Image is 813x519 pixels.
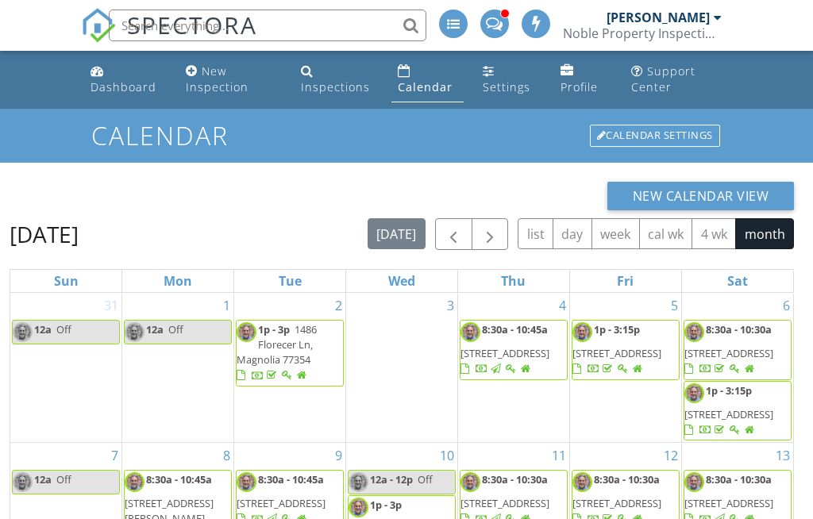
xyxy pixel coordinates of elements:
[684,322,774,375] a: 8:30a - 10:30a [STREET_ADDRESS]
[91,79,156,94] div: Dashboard
[684,320,792,380] a: 8:30a - 10:30a [STREET_ADDRESS]
[553,218,592,249] button: day
[572,320,680,380] a: 1p - 3:15p [STREET_ADDRESS]
[706,322,772,336] span: 8:30a - 10:30a
[684,346,773,360] span: [STREET_ADDRESS]
[554,57,612,102] a: Profile
[295,57,379,102] a: Inspections
[258,322,290,336] span: 1p - 3p
[569,293,681,443] td: Go to September 5, 2025
[518,218,553,249] button: list
[398,79,453,94] div: Calendar
[706,383,752,398] span: 1p - 3:15p
[301,79,370,94] div: Inspections
[34,322,52,336] span: 12a
[349,498,368,517] img: headshot__chris_pinina.png
[109,10,426,41] input: Search everything...
[590,125,720,147] div: Calendar Settings
[13,322,33,342] img: headshot__chris_pinina.png
[13,472,33,492] img: headshot__chris_pinina.png
[668,293,681,318] a: Go to September 5, 2025
[56,322,71,336] span: Off
[10,218,79,250] h2: [DATE]
[460,322,480,342] img: headshot__chris_pinina.png
[437,443,457,468] a: Go to September 10, 2025
[108,443,121,468] a: Go to September 7, 2025
[460,472,480,492] img: headshot__chris_pinina.png
[706,472,772,486] span: 8:30a - 10:30a
[34,472,52,486] span: 12a
[220,293,233,318] a: Go to September 1, 2025
[572,322,592,342] img: headshot__chris_pinina.png
[591,218,640,249] button: week
[639,218,693,249] button: cal wk
[125,322,144,342] img: headshot__chris_pinina.png
[563,25,722,41] div: Noble Property Inspections
[607,182,795,210] button: New Calendar View
[661,443,681,468] a: Go to September 12, 2025
[684,383,773,436] a: 1p - 3:15p [STREET_ADDRESS]
[51,270,82,292] a: Sunday
[684,472,704,492] img: headshot__chris_pinina.png
[572,472,592,492] img: headshot__chris_pinina.png
[607,10,710,25] div: [PERSON_NAME]
[482,472,548,486] span: 8:30a - 10:30a
[735,218,794,249] button: month
[684,407,773,421] span: [STREET_ADDRESS]
[10,293,122,443] td: Go to August 31, 2025
[122,293,234,443] td: Go to September 1, 2025
[237,322,256,342] img: headshot__chris_pinina.png
[684,322,704,342] img: headshot__chris_pinina.png
[549,443,569,468] a: Go to September 11, 2025
[483,79,530,94] div: Settings
[594,472,660,486] span: 8:30a - 10:30a
[370,498,402,512] span: 1p - 3p
[237,496,326,510] span: [STREET_ADDRESS]
[476,57,541,102] a: Settings
[684,383,704,403] img: headshot__chris_pinina.png
[237,472,256,492] img: headshot__chris_pinina.png
[460,496,549,510] span: [STREET_ADDRESS]
[346,293,458,443] td: Go to September 3, 2025
[391,57,464,102] a: Calendar
[125,472,144,492] img: headshot__chris_pinina.png
[684,496,773,510] span: [STREET_ADDRESS]
[56,472,71,486] span: Off
[572,322,661,375] a: 1p - 3:15p [STREET_ADDRESS]
[572,496,661,510] span: [STREET_ADDRESS]
[460,346,549,360] span: [STREET_ADDRESS]
[236,320,344,386] a: 1p - 3p 1486 Florecer Ln, Magnolia 77354
[614,270,637,292] a: Friday
[84,57,167,102] a: Dashboard
[773,443,793,468] a: Go to September 13, 2025
[234,293,346,443] td: Go to September 2, 2025
[81,21,257,55] a: SPECTORA
[179,57,282,102] a: New Inspection
[418,472,433,486] span: Off
[472,218,509,251] button: Next month
[572,346,661,360] span: [STREET_ADDRESS]
[681,293,793,443] td: Go to September 6, 2025
[594,322,640,336] span: 1p - 3:15p
[258,472,324,486] span: 8:30a - 10:45a
[684,381,792,441] a: 1p - 3:15p [STREET_ADDRESS]
[186,63,249,94] div: New Inspection
[146,322,164,336] span: 12a
[460,322,550,375] a: 8:30a - 10:45a [STREET_ADDRESS]
[631,63,695,94] div: Support Center
[349,472,368,492] img: headshot__chris_pinina.png
[332,443,345,468] a: Go to September 9, 2025
[370,472,413,486] span: 12a - 12p
[435,218,472,251] button: Previous month
[460,320,568,380] a: 8:30a - 10:45a [STREET_ADDRESS]
[91,121,722,149] h1: Calendar
[332,293,345,318] a: Go to September 2, 2025
[237,322,317,383] a: 1p - 3p 1486 Florecer Ln, Magnolia 77354
[101,293,121,318] a: Go to August 31, 2025
[498,270,529,292] a: Thursday
[482,322,548,336] span: 8:30a - 10:45a
[444,293,457,318] a: Go to September 3, 2025
[81,8,116,43] img: The Best Home Inspection Software - Spectora
[237,322,317,367] span: 1486 Florecer Ln, Magnolia 77354
[457,293,569,443] td: Go to September 4, 2025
